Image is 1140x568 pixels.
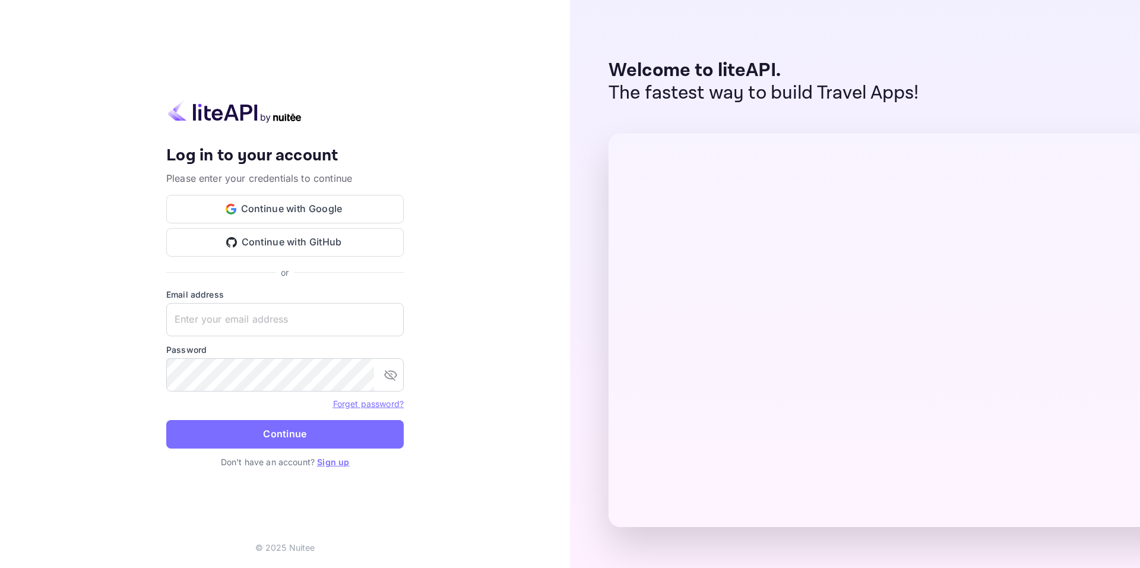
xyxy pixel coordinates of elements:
p: © 2025 Nuitee [255,541,315,554]
button: Continue with Google [166,195,404,223]
button: toggle password visibility [379,363,403,387]
img: liteapi [166,100,303,123]
p: Please enter your credentials to continue [166,171,404,185]
p: or [281,266,289,279]
a: Sign up [317,457,349,467]
button: Continue [166,420,404,449]
p: Don't have an account? [166,456,404,468]
label: Email address [166,288,404,301]
a: Forget password? [333,397,404,409]
h4: Log in to your account [166,146,404,166]
a: Forget password? [333,399,404,409]
p: Welcome to liteAPI. [609,59,919,82]
button: Continue with GitHub [166,228,404,257]
input: Enter your email address [166,303,404,336]
p: The fastest way to build Travel Apps! [609,82,919,105]
label: Password [166,343,404,356]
